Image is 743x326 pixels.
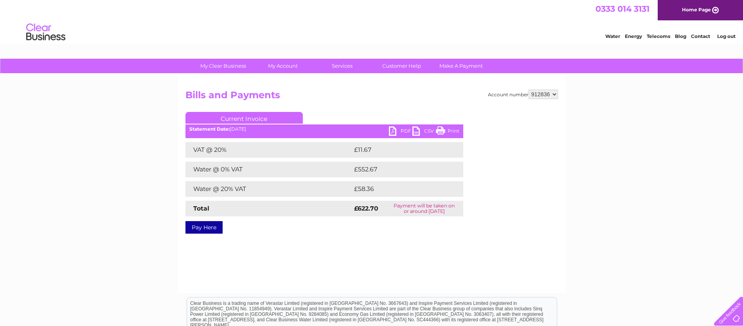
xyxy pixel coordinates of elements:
[185,142,352,158] td: VAT @ 20%
[189,126,230,132] b: Statement Date:
[310,59,374,73] a: Services
[429,59,493,73] a: Make A Payment
[385,201,463,216] td: Payment will be taken on or around [DATE]
[193,205,209,212] strong: Total
[185,112,303,124] a: Current Invoice
[369,59,434,73] a: Customer Help
[26,20,66,44] img: logo.png
[354,205,378,212] strong: £622.70
[605,33,620,39] a: Water
[352,162,449,177] td: £552.67
[436,126,459,138] a: Print
[185,126,463,132] div: [DATE]
[412,126,436,138] a: CSV
[595,4,649,14] a: 0333 014 3131
[187,4,557,38] div: Clear Business is a trading name of Verastar Limited (registered in [GEOGRAPHIC_DATA] No. 3667643...
[488,90,558,99] div: Account number
[191,59,255,73] a: My Clear Business
[352,181,448,197] td: £58.36
[389,126,412,138] a: PDF
[185,181,352,197] td: Water @ 20% VAT
[625,33,642,39] a: Energy
[250,59,315,73] a: My Account
[691,33,710,39] a: Contact
[647,33,670,39] a: Telecoms
[717,33,736,39] a: Log out
[675,33,686,39] a: Blog
[185,90,558,104] h2: Bills and Payments
[185,221,223,234] a: Pay Here
[185,162,352,177] td: Water @ 0% VAT
[352,142,446,158] td: £11.67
